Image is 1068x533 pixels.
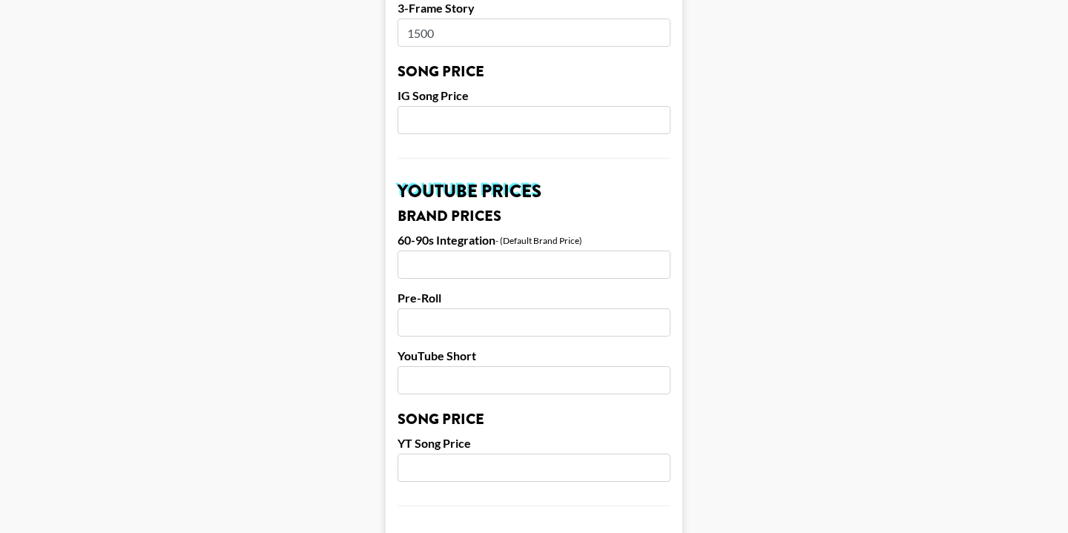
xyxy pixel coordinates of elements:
label: YT Song Price [398,436,670,451]
h3: Brand Prices [398,209,670,224]
h2: YouTube Prices [398,182,670,200]
div: - (Default Brand Price) [495,235,582,246]
label: IG Song Price [398,88,670,103]
h3: Song Price [398,64,670,79]
label: 60-90s Integration [398,233,495,248]
label: 3-Frame Story [398,1,670,16]
label: Pre-Roll [398,291,670,305]
label: YouTube Short [398,348,670,363]
h3: Song Price [398,412,670,427]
